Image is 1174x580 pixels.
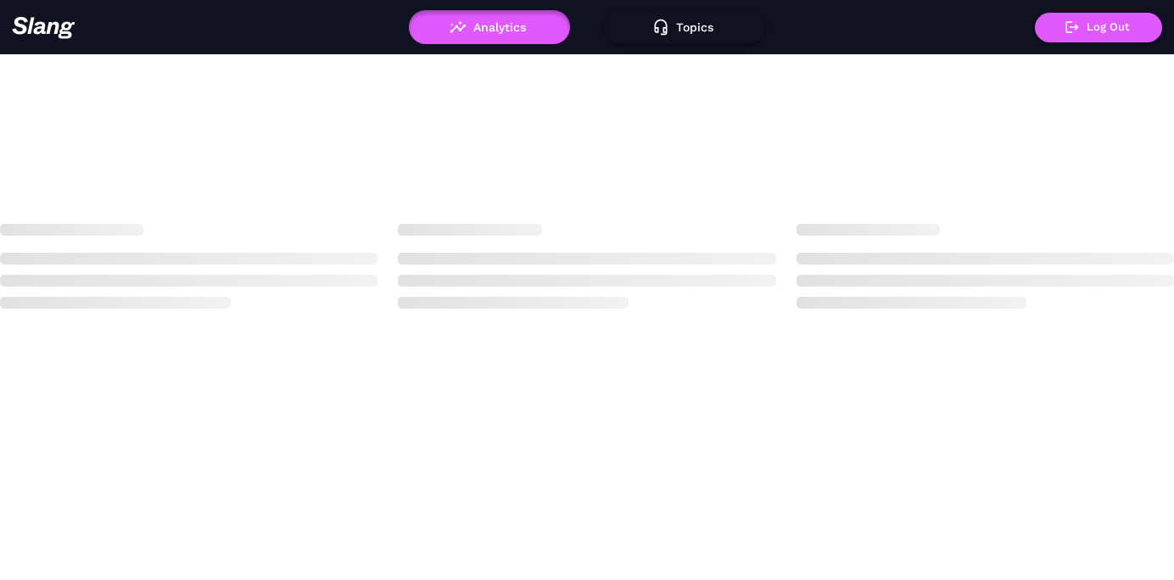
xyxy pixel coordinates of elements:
[1035,13,1162,42] button: Log Out
[409,10,570,44] button: Analytics
[604,10,765,44] button: Topics
[409,20,570,32] a: Analytics
[12,16,75,39] img: 623511267c55cb56e2f2a487_logo2.png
